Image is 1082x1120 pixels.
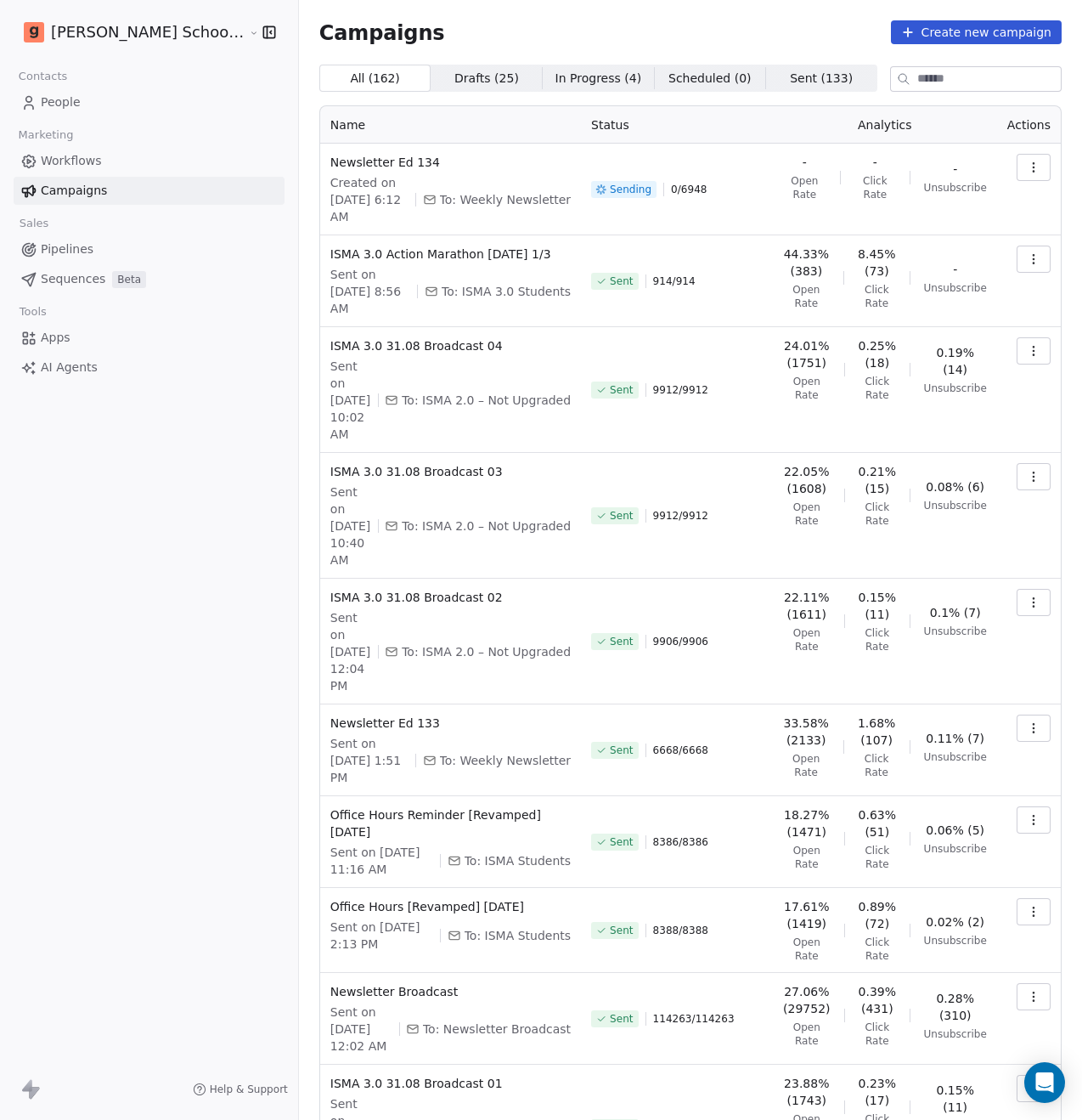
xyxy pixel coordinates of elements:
th: Status [581,106,773,144]
span: 8388 / 8388 [653,924,708,937]
span: Office Hours Reminder [Revamped] [DATE] [330,806,571,840]
span: Click Rate [854,174,896,201]
span: Open Rate [783,752,830,779]
span: To: ISMA Students [465,852,571,869]
span: Contacts [11,64,75,89]
span: Sent on [DATE] 10:02 AM [330,358,371,443]
span: 9912 / 9912 [653,509,708,523]
span: Help & Support [210,1083,288,1096]
span: Unsubscribe [924,750,987,764]
span: 27.06% (29752) [783,983,831,1017]
span: Newsletter Ed 133 [330,715,571,732]
span: Sent on [DATE] 8:56 AM [330,266,411,317]
span: 22.11% (1611) [783,589,831,623]
span: Marketing [11,122,81,148]
span: Click Rate [859,375,896,402]
span: Sent [610,383,633,397]
span: 0.21% (15) [859,463,896,497]
button: [PERSON_NAME] School of Finance LLP [20,18,236,47]
button: Create new campaign [891,20,1062,44]
span: Sending [610,183,651,196]
span: Sales [12,211,56,236]
span: To: Newsletter Broadcast [423,1021,571,1038]
span: To: ISMA 2.0 – Not Upgraded [402,392,571,409]
span: Scheduled ( 0 ) [668,70,752,88]
span: Workflows [41,152,102,170]
span: To: Weekly Newsletter [440,191,572,208]
span: AI Agents [41,359,98,376]
span: In Progress ( 4 ) [555,70,642,88]
span: 0.23% (17) [859,1075,896,1109]
span: To: ISMA Students [465,927,571,944]
span: To: ISMA 2.0 – Not Upgraded [402,518,571,535]
span: 8386 / 8386 [653,835,708,849]
span: 24.01% (1751) [783,337,831,371]
span: 0.08% (6) [926,478,984,495]
span: To: ISMA 3.0 Students [442,283,571,300]
span: 0.06% (5) [926,822,984,839]
span: Campaigns [41,182,107,200]
span: 44.33% (383) [783,246,831,280]
span: 23.88% (1743) [783,1075,831,1109]
a: Pipelines [14,235,285,263]
a: Help & Support [193,1083,288,1096]
span: Apps [41,329,70,347]
span: - [953,261,957,278]
span: Open Rate [783,626,831,653]
span: 0 / 6948 [671,183,707,196]
span: Campaigns [319,20,445,44]
span: Office Hours [Revamped] [DATE] [330,898,571,915]
span: People [41,93,81,111]
span: Click Rate [859,844,896,871]
span: ISMA 3.0 31.08 Broadcast 01 [330,1075,571,1092]
span: Sent on [DATE] 12:04 PM [330,609,371,694]
span: Pipelines [41,240,93,258]
a: Workflows [14,147,285,175]
span: Unsubscribe [924,281,987,295]
span: Sent ( 133 ) [790,70,853,88]
span: Open Rate [783,936,831,963]
span: 914 / 914 [653,274,696,288]
span: Sent on [DATE] 2:13 PM [330,919,433,953]
span: Sent on [DATE] 11:16 AM [330,844,433,878]
span: Created on [DATE] 6:12 AM [330,174,409,225]
span: Click Rate [859,1021,896,1048]
span: Sent on [DATE] 12:02 AM [330,1004,392,1055]
span: 0.19% (14) [924,344,987,378]
span: 0.25% (18) [859,337,896,371]
span: ISMA 3.0 31.08 Broadcast 03 [330,463,571,480]
span: 6668 / 6668 [653,744,708,757]
span: Unsubscribe [924,934,987,947]
span: 9912 / 9912 [653,383,708,397]
span: 8.45% (73) [858,246,896,280]
span: Sequences [41,270,105,288]
span: 0.15% (11) [924,1082,987,1116]
span: Sent on [DATE] 1:51 PM [330,735,409,786]
span: 9906 / 9906 [653,635,708,648]
span: 1.68% (107) [857,715,896,749]
span: Unsubscribe [924,625,987,638]
span: Click Rate [857,752,896,779]
span: Open Rate [783,375,831,402]
span: Sent [610,274,633,288]
span: Open Rate [783,501,831,528]
span: Unsubscribe [924,842,987,856]
span: Sent [610,1012,633,1026]
span: 33.58% (2133) [783,715,830,749]
span: Drafts ( 25 ) [454,70,519,88]
span: Unsubscribe [924,382,987,395]
span: Sent on [DATE] 10:40 AM [330,484,371,568]
span: Sent [610,635,633,648]
span: To: Weekly Newsletter [440,752,572,769]
a: SequencesBeta [14,265,285,293]
span: 114263 / 114263 [653,1012,735,1026]
span: [PERSON_NAME] School of Finance LLP [51,21,245,43]
th: Actions [997,106,1061,144]
span: Click Rate [859,501,896,528]
span: Unsubscribe [924,499,987,512]
span: - [803,154,807,171]
span: Open Rate [783,844,831,871]
span: Open Rate [783,174,827,201]
span: 0.15% (11) [859,589,896,623]
span: 0.89% (72) [859,898,896,932]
